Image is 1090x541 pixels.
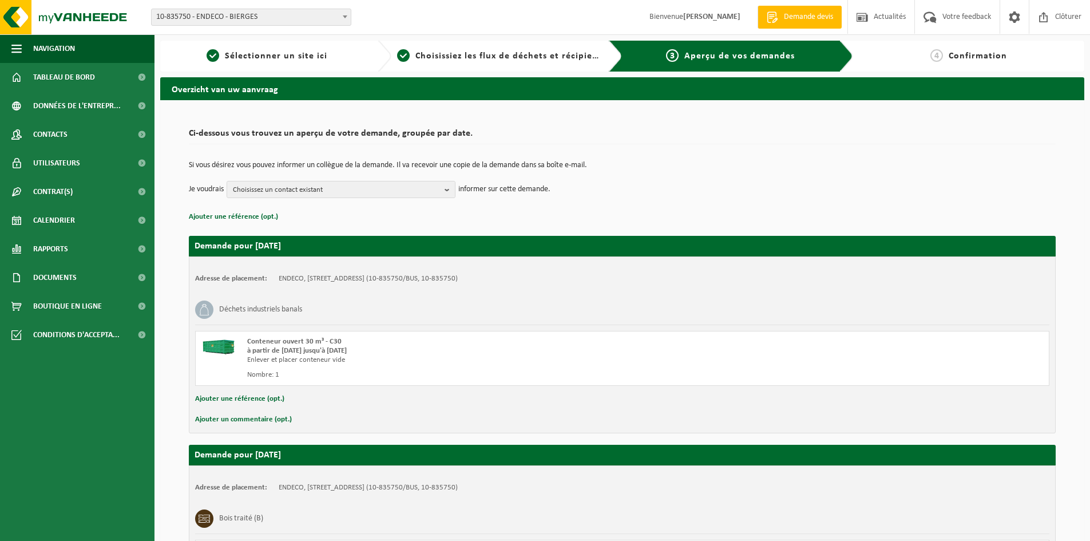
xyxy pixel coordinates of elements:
strong: à partir de [DATE] jusqu'à [DATE] [247,347,347,354]
span: Utilisateurs [33,149,80,177]
div: Enlever et placer conteneur vide [247,356,668,365]
div: Nombre: 1 [247,370,668,380]
span: Demande devis [781,11,836,23]
span: Calendrier [33,206,75,235]
span: Données de l'entrepr... [33,92,121,120]
span: Sélectionner un site ici [225,52,327,61]
span: 1 [207,49,219,62]
h2: Ci-dessous vous trouvez un aperçu de votre demande, groupée par date. [189,129,1056,144]
h3: Déchets industriels banals [219,301,302,319]
span: 4 [930,49,943,62]
span: Documents [33,263,77,292]
strong: Demande pour [DATE] [195,451,281,460]
span: Tableau de bord [33,63,95,92]
p: Si vous désirez vous pouvez informer un collègue de la demande. Il va recevoir une copie de la de... [189,161,1056,169]
span: Boutique en ligne [33,292,102,321]
span: 3 [666,49,679,62]
strong: [PERSON_NAME] [683,13,740,21]
span: Aperçu de vos demandes [684,52,795,61]
button: Ajouter une référence (opt.) [195,392,284,406]
span: Choisissiez les flux de déchets et récipients [415,52,606,61]
a: 1Sélectionner un site ici [166,49,368,63]
button: Ajouter un commentaire (opt.) [195,412,292,427]
strong: Adresse de placement: [195,275,267,282]
span: Contrat(s) [33,177,73,206]
a: Demande devis [758,6,842,29]
p: informer sur cette demande. [458,181,550,198]
span: 10-835750 - ENDECO - BIERGES [152,9,351,25]
strong: Demande pour [DATE] [195,242,281,251]
h3: Bois traité (B) [219,510,263,528]
span: Confirmation [949,52,1007,61]
button: Choisissez un contact existant [227,181,455,198]
span: Conditions d'accepta... [33,321,120,349]
td: ENDECO, [STREET_ADDRESS] (10-835750/BUS, 10-835750) [279,274,458,283]
span: 10-835750 - ENDECO - BIERGES [151,9,351,26]
span: Conteneur ouvert 30 m³ - C30 [247,338,342,345]
h2: Overzicht van uw aanvraag [160,77,1084,100]
p: Je voudrais [189,181,224,198]
a: 2Choisissiez les flux de déchets et récipients [397,49,600,63]
button: Ajouter une référence (opt.) [189,210,278,224]
strong: Adresse de placement: [195,484,267,491]
img: HK-XC-30-GN-00.png [201,337,236,354]
span: Rapports [33,235,68,263]
td: ENDECO, [STREET_ADDRESS] (10-835750/BUS, 10-835750) [279,483,458,492]
span: Contacts [33,120,68,149]
span: Choisissez un contact existant [233,181,440,199]
span: Navigation [33,34,75,63]
span: 2 [397,49,410,62]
